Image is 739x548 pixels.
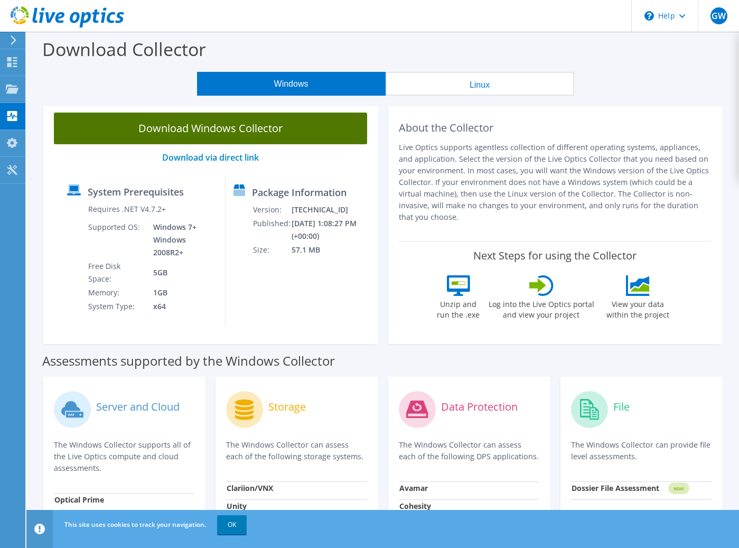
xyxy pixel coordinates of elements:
[613,402,630,412] label: File
[88,220,145,259] td: Supported OS:
[145,220,217,259] td: Windows 7+ Windows 2008R2+
[88,259,145,286] td: Free Disk Space:
[88,204,166,215] label: Requires .NET V4.7.2+
[291,217,373,243] td: [DATE] 1:08:27 PM (+00:00)
[291,203,373,217] td: [TECHNICAL_ID]
[252,203,291,217] td: Version:
[252,217,291,243] td: Published:
[96,402,180,412] label: Server and Cloud
[54,495,104,505] strong: Optical Prime
[226,439,367,462] p: The Windows Collector can assess each of the following storage systems.
[227,483,273,493] strong: Clariion/VNX
[488,296,595,320] label: Log into the Live Optics portal and view your project
[571,439,712,462] p: The Windows Collector can provide file level assessments.
[252,187,347,198] label: Package Information
[399,142,712,223] p: Live Optics supports agentless collection of different operating systems, appliances, and applica...
[434,296,483,320] label: Unzip and run the .exe
[162,152,259,163] a: Download via direct link
[386,72,574,96] button: Linux
[268,402,306,412] label: Storage
[399,483,428,493] strong: Avamar
[399,122,712,134] h2: About the Collector
[145,259,217,286] td: 5GB
[42,37,206,61] label: Download Collector
[42,356,335,366] label: Assessments supported by the Windows Collector
[399,501,431,511] strong: Cohesity
[291,243,373,257] td: 57.1 MB
[54,113,367,144] a: Download Windows Collector
[227,501,247,511] strong: Unity
[252,243,291,257] td: Size:
[64,520,206,529] span: This site uses cookies to track your navigation.
[673,486,684,491] tspan: NEW!
[88,300,145,313] td: System Type:
[441,402,518,412] label: Data Protection
[88,286,145,300] td: Memory:
[710,7,727,24] span: GW
[197,72,386,96] button: Windows
[473,249,637,262] label: Next Steps for using the Collector
[600,296,676,320] label: View your data within the project
[217,515,247,534] a: OK
[572,483,659,493] strong: Dossier File Assessment
[54,439,194,474] p: The Windows Collector supports all of the Live Optics compute and cloud assessments.
[399,439,539,462] p: The Windows Collector can assess each of the following DPS applications.
[145,300,217,313] td: x64
[145,286,217,300] td: 1GB
[88,187,184,197] label: System Prerequisites
[644,11,654,21] svg: \n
